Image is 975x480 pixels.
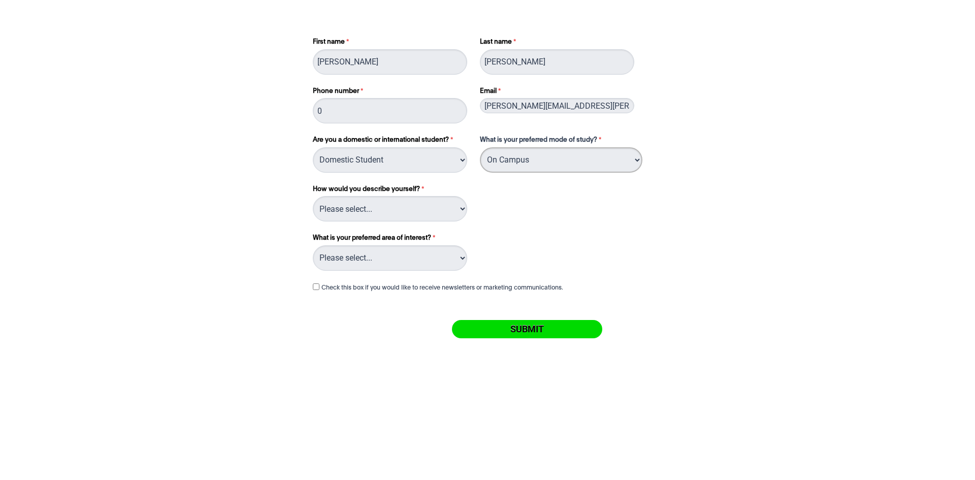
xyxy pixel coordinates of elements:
[313,184,470,197] label: How would you describe yourself?
[313,86,470,99] label: Phone number
[480,147,642,173] select: What is your preferred mode of study?
[480,137,597,143] span: What is your preferred mode of study?
[452,320,602,338] input: Submit
[480,37,637,49] label: Last name
[480,86,637,99] label: Email
[313,49,467,75] input: First name
[313,196,467,221] select: How would you describe yourself?
[313,98,467,123] input: Phone number
[313,135,470,147] label: Are you a domestic or international student?
[313,147,467,173] select: Are you a domestic or international student?
[313,37,470,49] label: First name
[313,233,470,245] label: What is your preferred area of interest?
[480,98,634,113] input: Email
[480,49,634,75] input: Last name
[321,284,563,292] label: Check this box if you would like to receive newsletters or marketing communications.
[313,245,467,271] select: What is your preferred area of interest?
